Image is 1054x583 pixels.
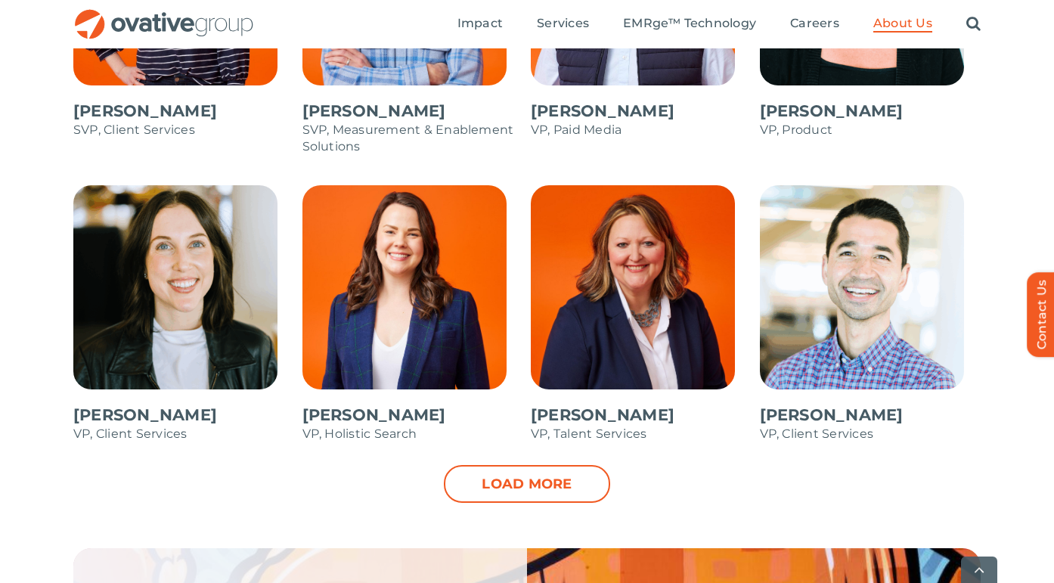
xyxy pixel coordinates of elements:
[537,16,589,31] span: Services
[457,16,503,33] a: Impact
[623,16,756,31] span: EMRge™ Technology
[790,16,839,31] span: Careers
[457,16,503,31] span: Impact
[966,16,981,33] a: Search
[444,465,610,503] a: Load more
[73,8,255,22] a: OG_Full_horizontal_RGB
[623,16,756,33] a: EMRge™ Technology
[873,16,932,33] a: About Us
[873,16,932,31] span: About Us
[790,16,839,33] a: Careers
[537,16,589,33] a: Services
